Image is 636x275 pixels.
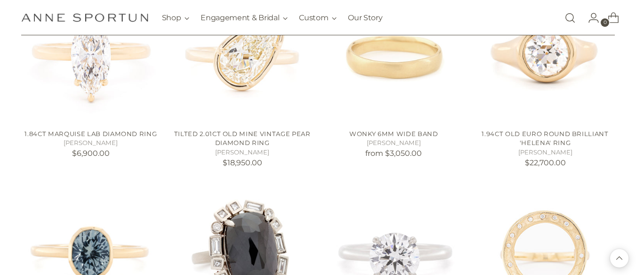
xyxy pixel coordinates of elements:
[72,149,110,158] span: $6,900.00
[162,8,190,28] button: Shop
[610,249,628,267] button: Back to top
[525,158,566,167] span: $22,700.00
[174,130,311,147] a: Tilted 2.01ct Old Mine Vintage Pear Diamond Ring
[223,158,262,167] span: $18,950.00
[172,148,312,157] h5: [PERSON_NAME]
[299,8,337,28] button: Custom
[561,8,580,27] a: Open search modal
[24,130,157,137] a: 1.84ct Marquise Lab Diamond Ring
[482,130,608,147] a: 1.94ct Old Euro Round Brilliant 'Helena' Ring
[348,8,382,28] a: Our Story
[324,138,464,148] h5: [PERSON_NAME]
[349,130,438,137] a: Wonky 6mm Wide Band
[580,8,599,27] a: Go to the account page
[21,13,148,22] a: Anne Sportun Fine Jewellery
[600,8,619,27] a: Open cart modal
[324,148,464,159] p: from $3,050.00
[201,8,288,28] button: Engagement & Bridal
[601,18,609,27] span: 0
[21,138,161,148] h5: [PERSON_NAME]
[475,148,615,157] h5: [PERSON_NAME]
